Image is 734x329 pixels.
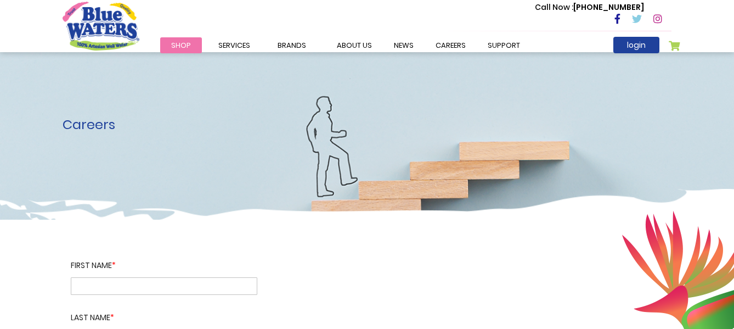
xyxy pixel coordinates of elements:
[326,37,383,53] a: about us
[207,37,261,53] a: Services
[425,37,477,53] a: careers
[63,2,139,50] a: store logo
[535,2,573,13] span: Call Now :
[383,37,425,53] a: News
[267,37,317,53] a: Brands
[477,37,531,53] a: support
[613,37,659,53] a: login
[63,117,671,133] h1: Careers
[71,260,257,277] label: First name
[171,40,191,51] span: Shop
[218,40,250,51] span: Services
[278,40,306,51] span: Brands
[535,2,644,13] p: [PHONE_NUMBER]
[160,37,202,53] a: Shop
